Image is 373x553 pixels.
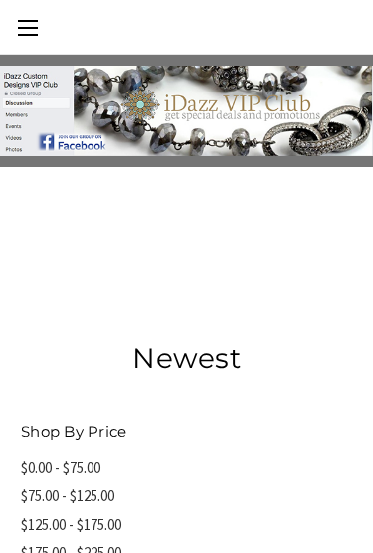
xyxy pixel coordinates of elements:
[21,482,352,511] a: $75.00 - $125.00
[351,12,373,40] a: Cart
[18,27,38,29] span: Toggle menu
[21,455,352,483] a: $0.00 - $75.00
[21,511,352,540] a: $125.00 - $175.00
[21,421,352,444] h5: Shop By Price
[21,337,352,379] h1: Newest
